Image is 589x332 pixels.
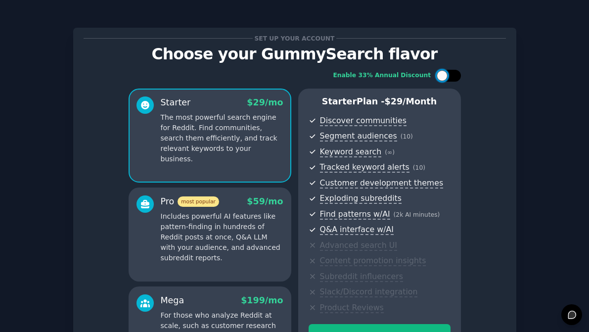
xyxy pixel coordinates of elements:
span: Discover communities [320,116,407,126]
span: most popular [178,196,219,207]
p: Choose your GummySearch flavor [84,46,506,63]
span: Advanced search UI [320,240,397,251]
div: Mega [161,294,184,307]
span: ( ∞ ) [385,149,395,156]
span: Keyword search [320,147,382,157]
span: ( 2k AI minutes ) [394,211,440,218]
span: Tracked keyword alerts [320,162,409,173]
span: Q&A interface w/AI [320,225,394,235]
span: ( 10 ) [413,164,425,171]
span: Segment audiences [320,131,397,142]
span: Customer development themes [320,178,444,189]
span: Product Reviews [320,303,384,313]
span: Slack/Discord integration [320,287,418,297]
span: Set up your account [253,33,336,44]
span: Content promotion insights [320,256,426,266]
div: Pro [161,195,219,208]
span: $ 29 /month [385,96,437,106]
span: Subreddit influencers [320,272,403,282]
div: Enable 33% Annual Discount [333,71,431,80]
p: Starter Plan - [309,95,451,108]
span: $ 199 /mo [241,295,283,305]
span: $ 29 /mo [247,97,283,107]
span: $ 59 /mo [247,196,283,206]
span: Find patterns w/AI [320,209,390,220]
p: Includes powerful AI features like pattern-finding in hundreds of Reddit posts at once, Q&A LLM w... [161,211,283,263]
p: The most powerful search engine for Reddit. Find communities, search them efficiently, and track ... [161,112,283,164]
span: Exploding subreddits [320,193,402,204]
span: ( 10 ) [401,133,413,140]
div: Starter [161,96,191,109]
